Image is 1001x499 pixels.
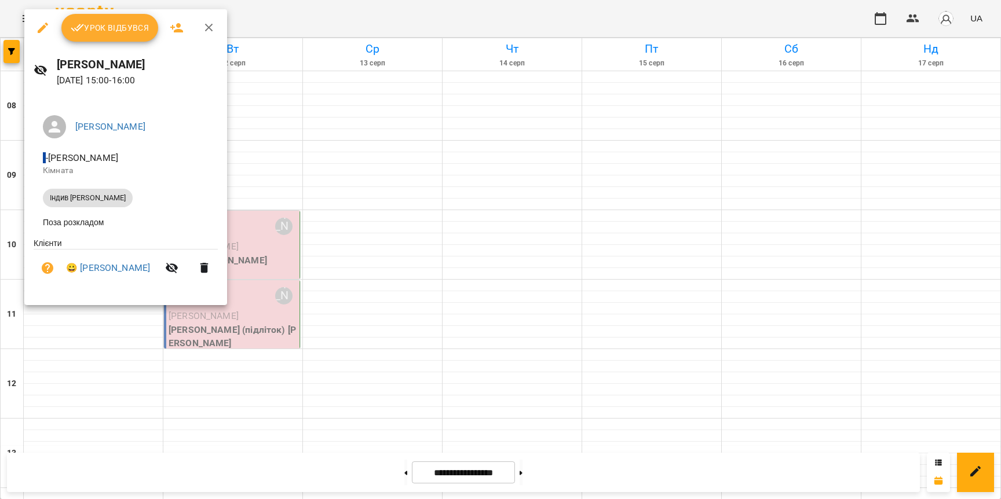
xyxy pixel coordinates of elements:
[66,261,150,275] a: 😀 [PERSON_NAME]
[43,165,209,177] p: Кімната
[34,212,218,233] li: Поза розкладом
[43,152,120,163] span: - [PERSON_NAME]
[71,21,149,35] span: Урок відбувся
[61,14,159,42] button: Урок відбувся
[34,254,61,282] button: Візит ще не сплачено. Додати оплату?
[57,74,218,87] p: [DATE] 15:00 - 16:00
[57,56,218,74] h6: [PERSON_NAME]
[34,237,218,291] ul: Клієнти
[43,193,133,203] span: Індив [PERSON_NAME]
[75,121,145,132] a: [PERSON_NAME]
